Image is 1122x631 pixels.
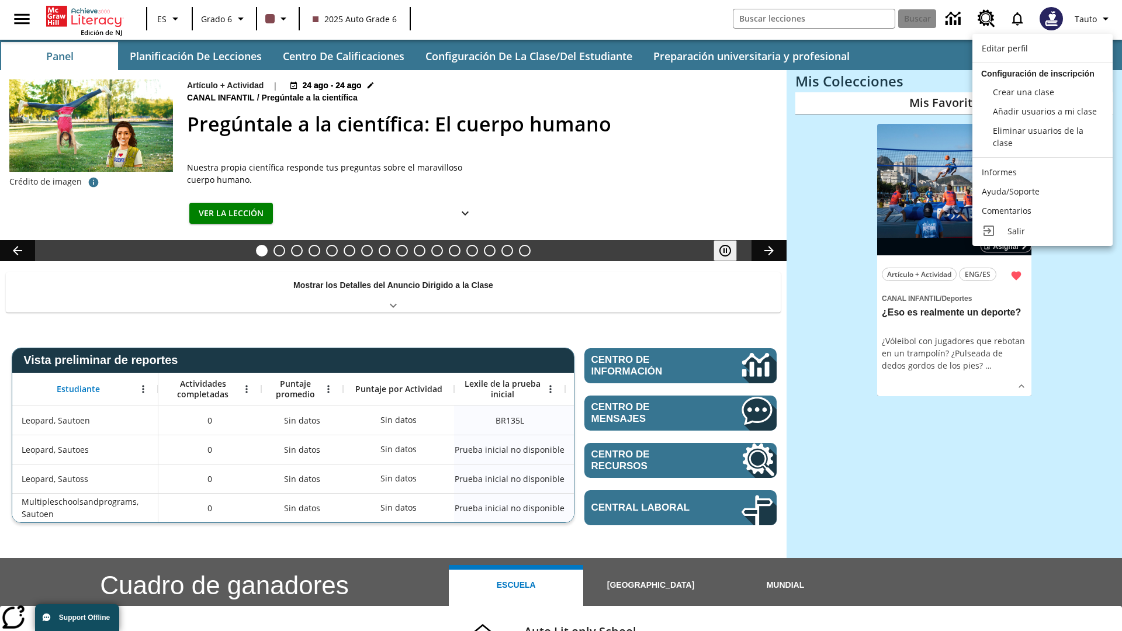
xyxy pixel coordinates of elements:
[982,167,1017,178] span: Informes
[993,106,1097,117] span: Añadir usuarios a mi clase
[982,205,1031,216] span: Comentarios
[981,69,1095,78] span: Configuración de inscripción
[993,125,1083,148] span: Eliminar usuarios de la clase
[993,86,1054,98] span: Crear una clase
[982,43,1028,54] span: Editar perfil
[982,186,1040,197] span: Ayuda/Soporte
[1007,226,1025,237] span: Salir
